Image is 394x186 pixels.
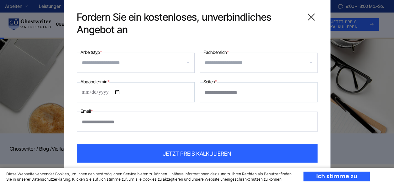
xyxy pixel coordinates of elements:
div: Diese Webseite verwendet Cookies, um Ihnen den bestmöglichen Service bieten zu können – nähere In... [6,172,292,182]
span: Fordern Sie ein kostenloses, unverbindliches Angebot an [77,11,300,36]
label: Seiten [203,78,217,85]
label: Abgabetermin [81,78,109,85]
span: JETZT PREIS KALKULIEREN [163,149,231,158]
div: Ich stimme zu [303,172,370,181]
label: Arbeitstyp [81,49,102,56]
label: Fachbereich [203,49,229,56]
label: Email [81,107,93,115]
button: JETZT PREIS KALKULIEREN [77,144,318,163]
